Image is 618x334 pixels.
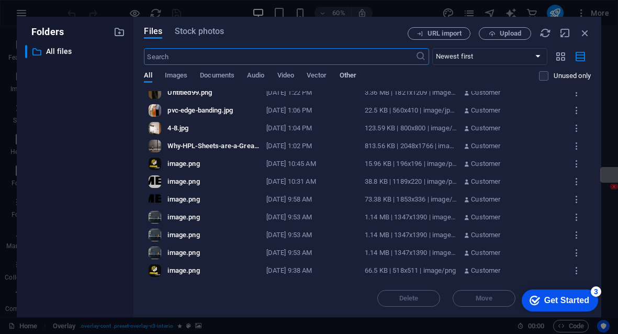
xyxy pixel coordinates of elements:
[365,230,457,240] div: 1.14 MB | 1347x1390 | image/png
[471,124,500,133] p: Customer
[266,106,358,115] div: [DATE] 1:06 PM
[266,141,358,151] div: [DATE] 1:02 PM
[471,88,500,97] p: Customer
[471,141,500,151] p: Customer
[167,177,260,186] div: image.png
[365,159,457,169] div: 15.96 KB | 196x196 | image/png
[25,45,27,58] div: ​
[365,213,457,222] div: 1.14 MB | 1347x1390 | image/png
[167,141,260,151] div: Why-HPL-Sheets-are-a-Great-Choice-for-School-Applications.jpg
[266,266,358,275] div: [DATE] 9:38 AM
[25,25,64,39] p: Folders
[200,69,234,84] span: Documents
[165,69,188,84] span: Images
[307,69,327,84] span: Vector
[340,69,356,84] span: Other
[428,30,462,37] span: URL import
[471,106,500,115] p: Customer
[266,159,358,169] div: [DATE] 10:45 AM
[114,26,125,38] i: Create new folder
[365,141,457,151] div: 813.56 KB | 2048x1766 | image/jpeg
[365,177,457,186] div: 38.8 KB | 1189x220 | image/png
[266,177,358,186] div: [DATE] 10:31 AM
[167,213,260,222] div: image.png
[365,248,457,258] div: 1.14 MB | 1347x1390 | image/png
[540,27,551,39] i: Reload
[144,69,152,84] span: All
[471,159,500,169] p: Customer
[167,248,260,258] div: image.png
[471,266,500,275] p: Customer
[167,106,260,115] div: pvc-edge-banding.jpg
[144,48,415,65] input: Search
[46,46,106,58] p: All files
[471,177,500,186] p: Customer
[277,69,294,84] span: Video
[471,195,500,204] p: Customer
[365,106,457,115] div: 22.5 KB | 560x410 | image/jpeg
[167,230,260,240] div: image.png
[75,2,85,13] div: 3
[365,124,457,133] div: 123.59 KB | 800x800 | image/jpeg
[471,213,500,222] p: Customer
[167,88,260,97] div: Untitled99.png
[266,124,358,133] div: [DATE] 1:04 PM
[266,88,358,97] div: [DATE] 1:22 PM
[365,88,457,97] div: 3.36 MB | 1821x1209 | image/png
[6,5,82,27] div: Get Started 3 items remaining, 40% complete
[28,12,73,21] div: Get Started
[167,266,260,275] div: image.png
[500,30,521,37] span: Upload
[559,27,571,39] i: Minimize
[266,230,358,240] div: [DATE] 9:53 AM
[471,230,500,240] p: Customer
[167,159,260,169] div: image.png
[167,195,260,204] div: image.png
[365,195,457,204] div: 73.38 KB | 1853x336 | image/png
[167,124,260,133] div: 4-8.jpg
[175,25,224,38] span: Stock photos
[266,248,358,258] div: [DATE] 9:53 AM
[266,213,358,222] div: [DATE] 9:53 AM
[554,71,591,81] p: Displays only files that are not in use on the website. Files added during this session can still...
[479,27,531,40] button: Upload
[266,195,358,204] div: [DATE] 9:58 AM
[408,27,470,40] button: URL import
[365,266,457,275] div: 66.5 KB | 518x511 | image/png
[610,184,618,190] button: X
[471,248,500,258] p: Customer
[579,27,591,39] i: Close
[144,25,162,38] span: Files
[247,69,264,84] span: Audio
